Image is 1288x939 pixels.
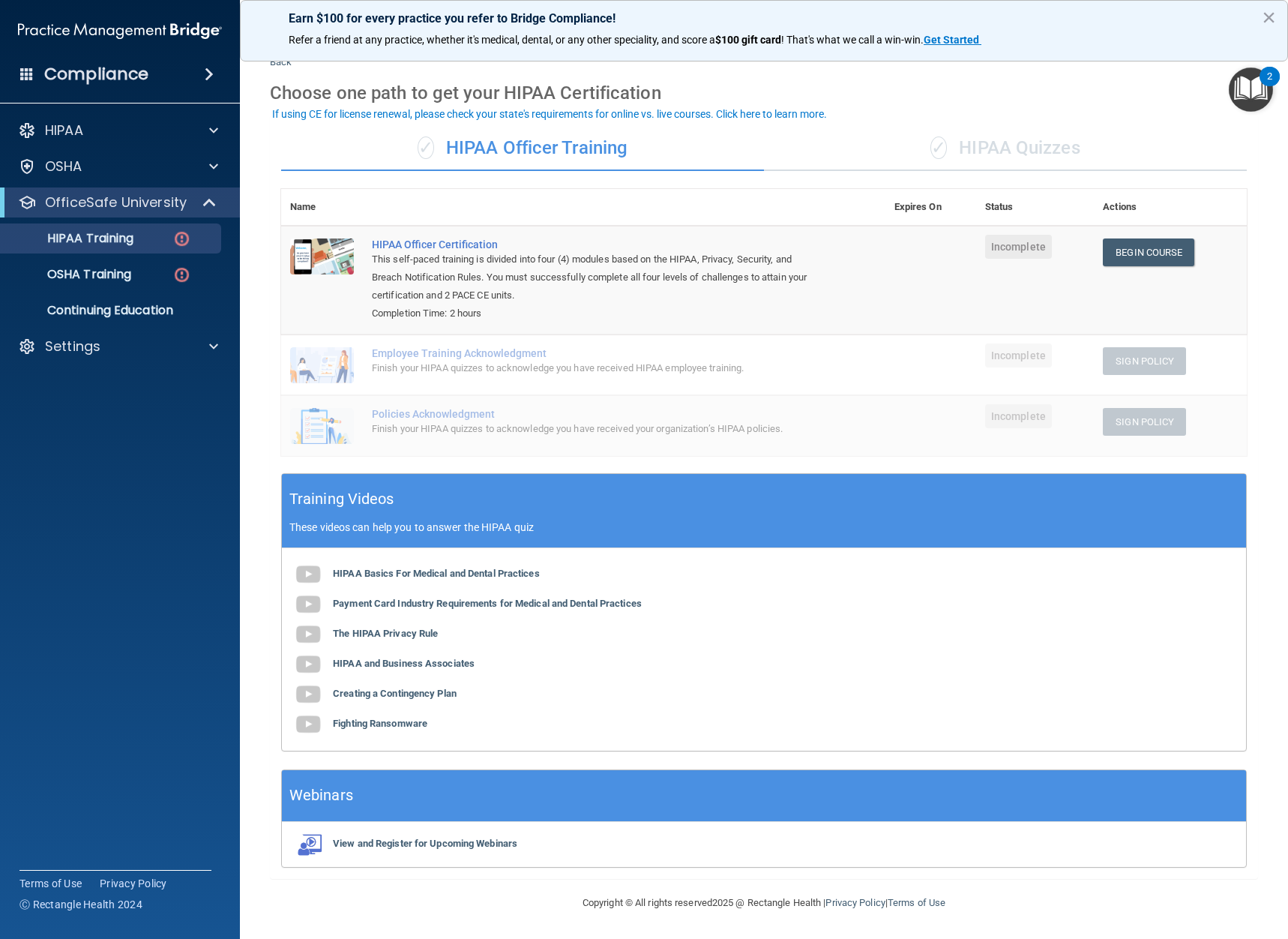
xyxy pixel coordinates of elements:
h4: Compliance [44,64,148,85]
a: Get Started [924,34,981,46]
span: Incomplete [985,235,1052,259]
th: Expires On [885,189,976,226]
p: Continuing Education [10,303,214,318]
b: Fighting Ransomware [333,718,427,729]
span: Incomplete [985,343,1052,367]
b: View and Register for Upcoming Webinars [333,838,517,849]
p: OSHA Training [10,267,131,282]
button: Open Resource Center, 2 new notifications [1229,67,1273,112]
div: This self-paced training is divided into four (4) modules based on the HIPAA, Privacy, Security, ... [372,250,810,304]
div: Choose one path to get your HIPAA Certification [270,71,1258,115]
button: Close [1262,5,1276,29]
div: HIPAA Officer Training [281,126,764,171]
a: Terms of Use [19,876,82,891]
p: Earn $100 for every practice you refer to Bridge Compliance! [289,11,1239,25]
a: Settings [18,337,218,355]
span: Refer a friend at any practice, whether it's medical, dental, or any other speciality, and score a [289,34,715,46]
img: gray_youtube_icon.38fcd6cc.png [293,559,323,589]
img: gray_youtube_icon.38fcd6cc.png [293,619,323,649]
b: HIPAA and Business Associates [333,658,475,669]
a: Terms of Use [888,897,945,908]
th: Status [976,189,1094,226]
b: The HIPAA Privacy Rule [333,628,438,639]
img: gray_youtube_icon.38fcd6cc.png [293,649,323,679]
img: webinarIcon.c7ebbf15.png [293,833,323,856]
strong: $100 gift card [715,34,781,46]
h5: Training Videos [289,486,394,512]
img: gray_youtube_icon.38fcd6cc.png [293,679,323,709]
img: gray_youtube_icon.38fcd6cc.png [293,709,323,739]
button: Sign Policy [1103,408,1186,436]
button: If using CE for license renewal, please check your state's requirements for online vs. live cours... [270,106,829,121]
div: Employee Training Acknowledgment [372,347,810,359]
div: Copyright © All rights reserved 2025 @ Rectangle Health | | [490,879,1038,927]
a: Back [270,38,292,67]
div: Policies Acknowledgment [372,408,810,420]
div: Finish your HIPAA quizzes to acknowledge you have received your organization’s HIPAA policies. [372,420,810,438]
div: Finish your HIPAA quizzes to acknowledge you have received HIPAA employee training. [372,359,810,377]
img: danger-circle.6113f641.png [172,265,191,284]
img: danger-circle.6113f641.png [172,229,191,248]
a: Privacy Policy [100,876,167,891]
div: 2 [1267,76,1272,96]
div: HIPAA Quizzes [764,126,1247,171]
div: If using CE for license renewal, please check your state's requirements for online vs. live cours... [272,109,827,119]
p: OfficeSafe University [45,193,187,211]
b: HIPAA Basics For Medical and Dental Practices [333,568,540,579]
img: PMB logo [18,16,222,46]
a: OfficeSafe University [18,193,217,211]
button: Sign Policy [1103,347,1186,375]
p: HIPAA Training [10,231,133,246]
span: Ⓒ Rectangle Health 2024 [19,897,142,912]
b: Payment Card Industry Requirements for Medical and Dental Practices [333,598,642,609]
img: gray_youtube_icon.38fcd6cc.png [293,589,323,619]
span: ! That's what we call a win-win. [781,34,924,46]
p: HIPAA [45,121,83,139]
p: OSHA [45,157,82,175]
a: HIPAA [18,121,218,139]
p: These videos can help you to answer the HIPAA quiz [289,521,1239,533]
span: ✓ [418,136,434,159]
p: Settings [45,337,100,355]
span: ✓ [930,136,947,159]
span: Incomplete [985,404,1052,428]
h5: Webinars [289,782,353,808]
b: Creating a Contingency Plan [333,688,457,699]
a: HIPAA Officer Certification [372,238,810,250]
th: Actions [1094,189,1247,226]
div: Completion Time: 2 hours [372,304,810,322]
th: Name [281,189,363,226]
a: OSHA [18,157,218,175]
strong: Get Started [924,34,979,46]
a: Begin Course [1103,238,1194,266]
a: Privacy Policy [825,897,885,908]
